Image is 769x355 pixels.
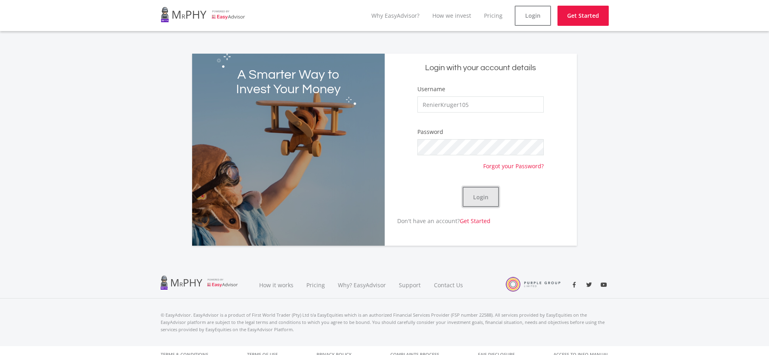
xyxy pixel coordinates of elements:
[391,63,571,73] h5: Login with your account details
[231,68,346,97] h2: A Smarter Way to Invest Your Money
[253,271,300,299] a: How it works
[483,155,544,170] a: Forgot your Password?
[331,271,392,299] a: Why? EasyAdvisor
[515,6,551,26] a: Login
[484,12,503,19] a: Pricing
[371,12,419,19] a: Why EasyAdvisor?
[392,271,427,299] a: Support
[300,271,331,299] a: Pricing
[427,271,470,299] a: Contact Us
[385,217,491,225] p: Don't have an account?
[432,12,471,19] a: How we invest
[417,85,445,93] label: Username
[463,187,499,207] button: Login
[557,6,609,26] a: Get Started
[161,311,609,333] p: © EasyAdvisor. EasyAdvisor is a product of First World Trader (Pty) Ltd t/a EasyEquities which is...
[417,128,443,136] label: Password
[460,217,490,225] a: Get Started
